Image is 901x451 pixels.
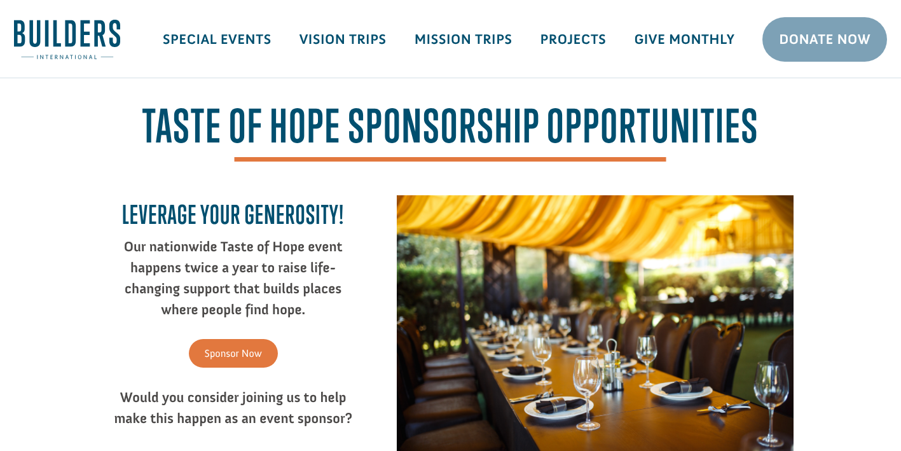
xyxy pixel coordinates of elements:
[401,21,526,58] a: Mission Trips
[526,21,621,58] a: Projects
[124,238,343,318] strong: Our nationwide Taste of Hope event happens twice a year to raise life-changing support that build...
[620,21,748,58] a: Give Monthly
[149,21,285,58] a: Special Events
[142,104,759,162] span: Taste of Hope Sponsorship Opportunities
[14,20,120,59] img: Builders International
[122,199,344,230] strong: Leverage your generosity!
[189,339,278,368] a: Sponsor Now
[762,17,887,62] a: Donate Now
[285,21,401,58] a: Vision Trips
[114,389,352,427] strong: Would you consider joining us to help make this happen as an event sponsor?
